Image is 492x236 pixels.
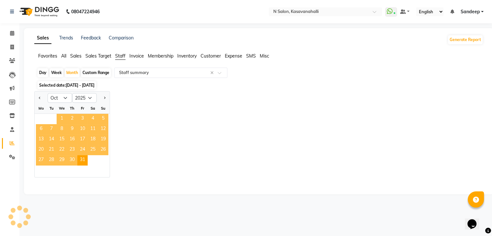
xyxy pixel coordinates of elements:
[77,124,88,134] span: 10
[57,155,67,166] span: 29
[59,35,73,41] a: Trends
[57,145,67,155] span: 22
[71,3,100,21] b: 08047224946
[98,124,108,134] span: 12
[57,124,67,134] span: 8
[46,145,57,155] span: 21
[77,103,88,113] div: Fr
[57,124,67,134] div: Wednesday, October 8, 2025
[98,145,108,155] div: Sunday, October 26, 2025
[85,53,111,59] span: Sales Target
[148,53,173,59] span: Membership
[57,103,67,113] div: We
[66,83,94,88] span: [DATE] - [DATE]
[77,155,88,166] span: 31
[57,145,67,155] div: Wednesday, October 22, 2025
[98,145,108,155] span: 26
[46,124,57,134] div: Tuesday, October 7, 2025
[36,124,46,134] div: Monday, October 6, 2025
[36,155,46,166] span: 27
[102,93,107,103] button: Next month
[67,145,77,155] span: 23
[88,124,98,134] div: Saturday, October 11, 2025
[46,155,57,166] div: Tuesday, October 28, 2025
[77,124,88,134] div: Friday, October 10, 2025
[88,145,98,155] span: 25
[65,68,80,77] div: Month
[77,134,88,145] span: 17
[67,145,77,155] div: Thursday, October 23, 2025
[67,124,77,134] span: 9
[88,114,98,124] span: 4
[201,53,221,59] span: Customer
[67,155,77,166] div: Thursday, October 30, 2025
[115,53,126,59] span: Staff
[36,155,46,166] div: Monday, October 27, 2025
[70,53,82,59] span: Sales
[38,68,48,77] div: Day
[77,114,88,124] span: 3
[48,93,72,103] select: Select month
[38,81,96,89] span: Selected date:
[225,53,242,59] span: Expense
[260,53,269,59] span: Misc
[36,145,46,155] div: Monday, October 20, 2025
[98,134,108,145] div: Sunday, October 19, 2025
[46,124,57,134] span: 7
[36,103,46,113] div: Mo
[88,103,98,113] div: Sa
[36,145,46,155] span: 20
[98,124,108,134] div: Sunday, October 12, 2025
[67,114,77,124] span: 2
[46,145,57,155] div: Tuesday, October 21, 2025
[16,3,61,21] img: logo
[67,134,77,145] div: Thursday, October 16, 2025
[57,134,67,145] div: Wednesday, October 15, 2025
[88,114,98,124] div: Saturday, October 4, 2025
[57,155,67,166] div: Wednesday, October 29, 2025
[36,124,46,134] span: 6
[46,134,57,145] span: 14
[77,114,88,124] div: Friday, October 3, 2025
[72,93,97,103] select: Select year
[88,124,98,134] span: 11
[81,68,111,77] div: Custom Range
[77,145,88,155] div: Friday, October 24, 2025
[46,103,57,113] div: Tu
[57,114,67,124] span: 1
[246,53,256,59] span: SMS
[98,114,108,124] div: Sunday, October 5, 2025
[129,53,144,59] span: Invoice
[177,53,197,59] span: Inventory
[109,35,134,41] a: Comparison
[81,35,101,41] a: Feedback
[67,134,77,145] span: 16
[37,93,42,103] button: Previous month
[465,210,486,230] iframe: chat widget
[98,103,108,113] div: Su
[61,53,66,59] span: All
[67,114,77,124] div: Thursday, October 2, 2025
[210,70,216,76] span: Clear all
[98,134,108,145] span: 19
[77,155,88,166] div: Friday, October 31, 2025
[460,8,480,15] span: Sandeep
[36,134,46,145] span: 13
[46,134,57,145] div: Tuesday, October 14, 2025
[77,134,88,145] div: Friday, October 17, 2025
[38,53,57,59] span: Favorites
[36,134,46,145] div: Monday, October 13, 2025
[49,68,63,77] div: Week
[77,145,88,155] span: 24
[57,114,67,124] div: Wednesday, October 1, 2025
[34,32,51,44] a: Sales
[98,114,108,124] span: 5
[46,155,57,166] span: 28
[88,145,98,155] div: Saturday, October 25, 2025
[67,124,77,134] div: Thursday, October 9, 2025
[67,155,77,166] span: 30
[57,134,67,145] span: 15
[448,35,483,44] button: Generate Report
[88,134,98,145] div: Saturday, October 18, 2025
[67,103,77,113] div: Th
